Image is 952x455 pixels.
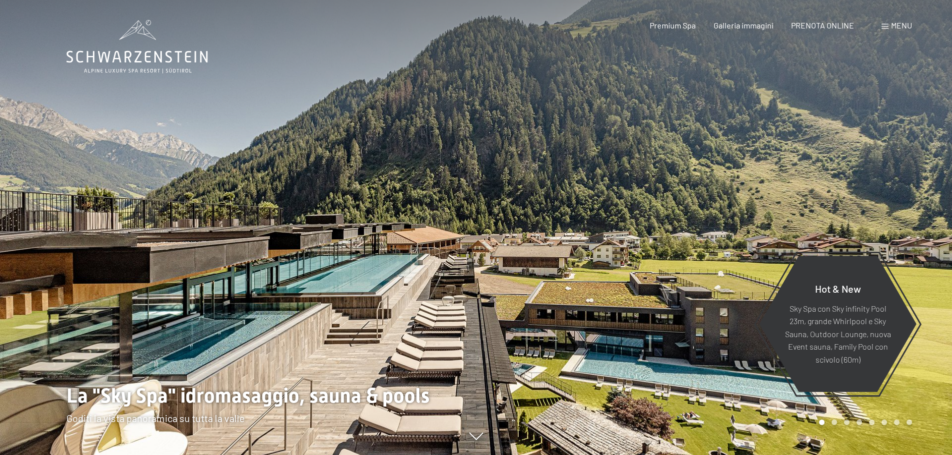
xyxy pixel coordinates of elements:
a: Premium Spa [650,20,696,30]
div: Carousel Page 1 (Current Slide) [819,420,825,425]
a: PRENOTA ONLINE [791,20,854,30]
span: Menu [891,20,912,30]
div: Carousel Pagination [816,420,912,425]
div: Carousel Page 7 [894,420,900,425]
div: Carousel Page 2 [832,420,837,425]
div: Carousel Page 4 [857,420,862,425]
div: Carousel Page 8 [907,420,912,425]
span: Hot & New [815,282,861,294]
div: Carousel Page 5 [869,420,875,425]
div: Carousel Page 6 [882,420,887,425]
div: Carousel Page 3 [844,420,850,425]
a: Hot & New Sky Spa con Sky infinity Pool 23m, grande Whirlpool e Sky Sauna, Outdoor Lounge, nuova ... [759,255,917,393]
a: Galleria immagini [714,20,774,30]
p: Sky Spa con Sky infinity Pool 23m, grande Whirlpool e Sky Sauna, Outdoor Lounge, nuova Event saun... [784,302,892,366]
